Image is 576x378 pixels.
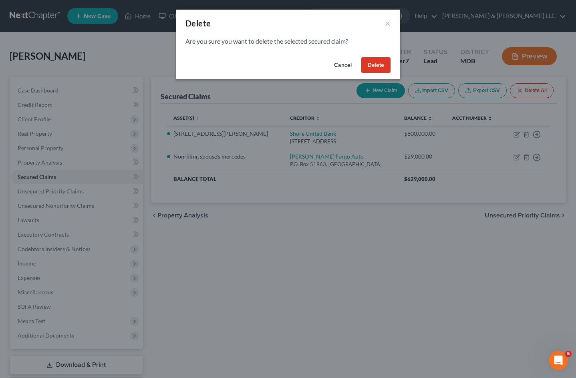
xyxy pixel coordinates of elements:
button: Cancel [328,57,358,73]
button: Delete [361,57,391,73]
div: Delete [185,18,211,29]
p: Are you sure you want to delete the selected secured claim? [185,37,391,46]
button: × [385,18,391,28]
span: 5 [565,351,572,357]
iframe: Intercom live chat [549,351,568,370]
